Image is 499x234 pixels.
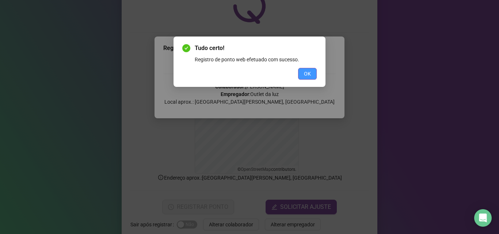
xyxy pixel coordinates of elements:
[474,209,492,227] div: Open Intercom Messenger
[304,70,311,78] span: OK
[195,44,317,53] span: Tudo certo!
[182,44,190,52] span: check-circle
[195,55,317,64] div: Registro de ponto web efetuado com sucesso.
[298,68,317,80] button: OK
